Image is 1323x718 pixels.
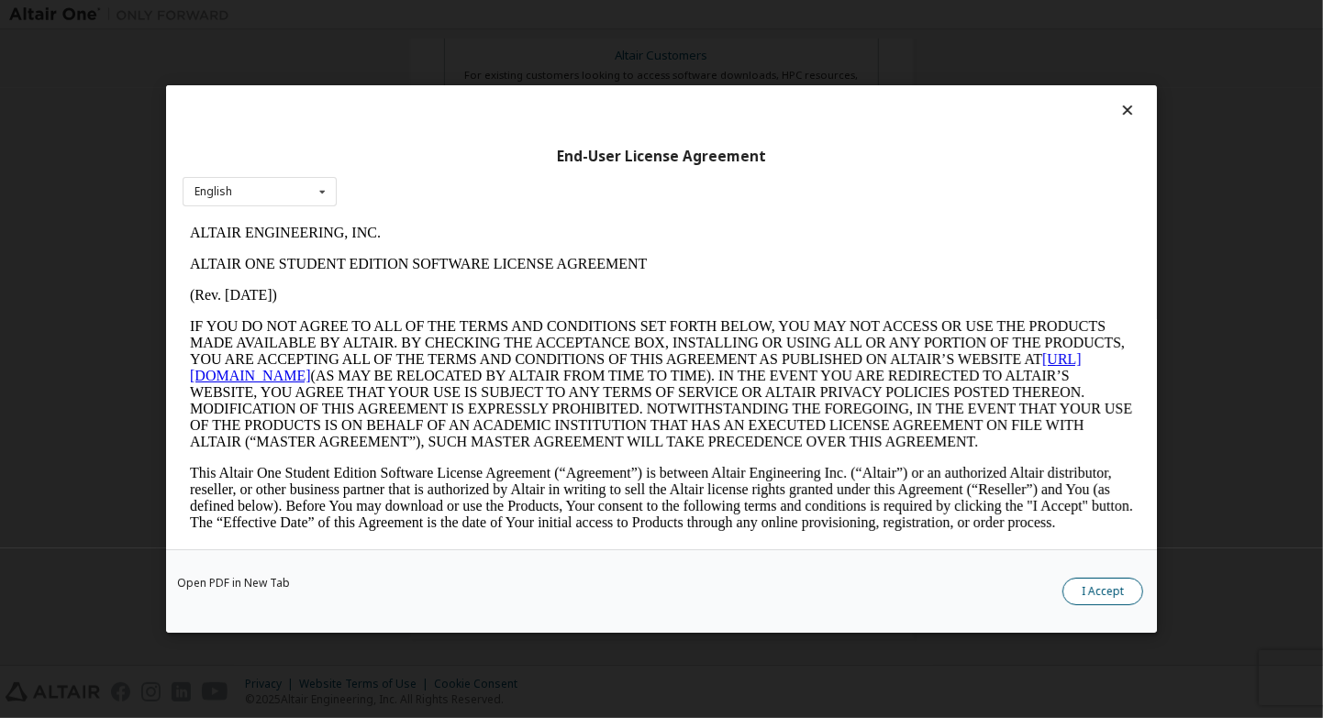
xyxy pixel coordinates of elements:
[195,186,232,197] div: English
[1062,578,1143,605] button: I Accept
[7,39,951,55] p: ALTAIR ONE STUDENT EDITION SOFTWARE LICENSE AGREEMENT
[7,7,951,24] p: ALTAIR ENGINEERING, INC.
[183,148,1140,166] div: End-User License Agreement
[7,134,899,166] a: [URL][DOMAIN_NAME]
[7,248,951,314] p: This Altair One Student Edition Software License Agreement (“Agreement”) is between Altair Engine...
[7,70,951,86] p: (Rev. [DATE])
[177,578,290,589] a: Open PDF in New Tab
[7,101,951,233] p: IF YOU DO NOT AGREE TO ALL OF THE TERMS AND CONDITIONS SET FORTH BELOW, YOU MAY NOT ACCESS OR USE...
